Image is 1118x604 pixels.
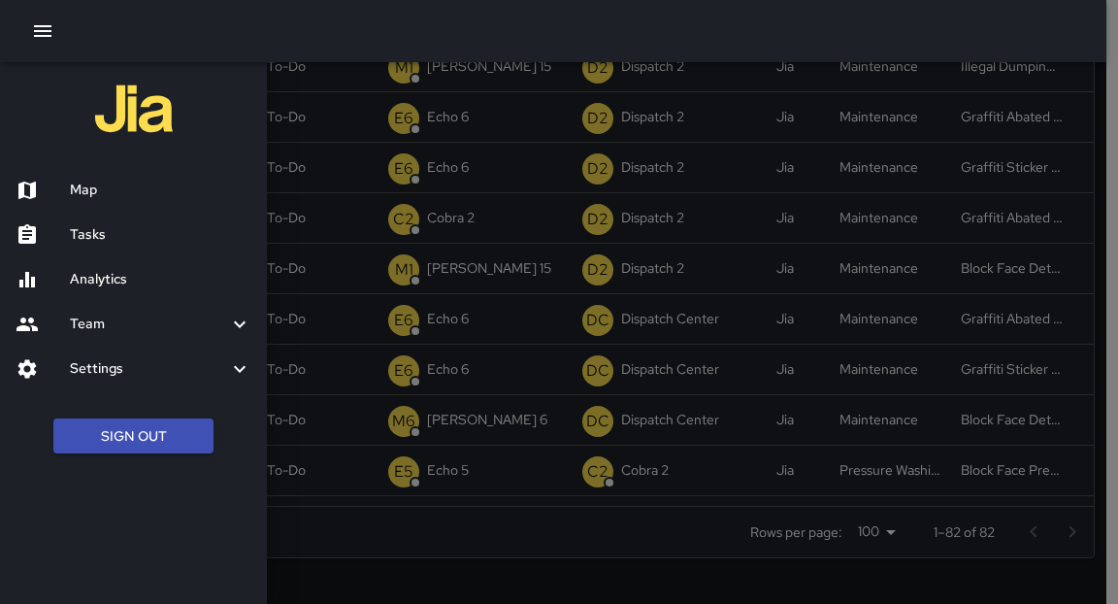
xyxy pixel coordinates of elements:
[70,180,251,201] h6: Map
[95,70,173,148] img: jia-logo
[70,269,251,290] h6: Analytics
[53,419,214,454] button: Sign Out
[70,358,228,380] h6: Settings
[70,314,228,335] h6: Team
[70,224,251,246] h6: Tasks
